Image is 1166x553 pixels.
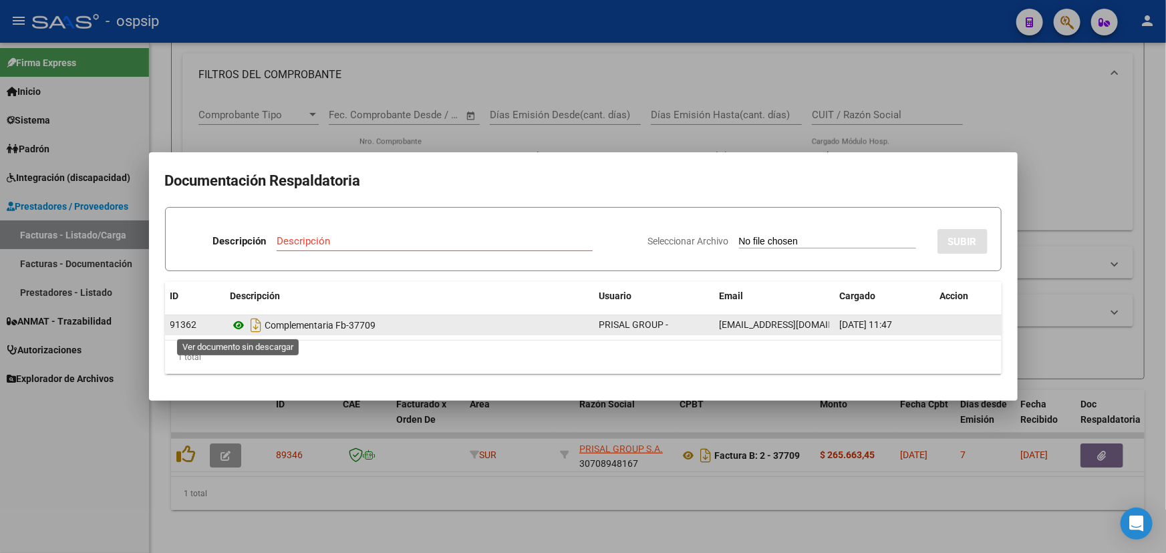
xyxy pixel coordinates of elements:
span: PRISAL GROUP - [599,319,669,330]
span: [EMAIL_ADDRESS][DOMAIN_NAME] [720,319,868,330]
datatable-header-cell: Accion [935,282,1002,311]
h2: Documentación Respaldatoria [165,168,1002,194]
span: Email [720,291,744,301]
span: ID [170,291,179,301]
span: [DATE] 11:47 [840,319,893,330]
div: Complementaria Fb-37709 [231,315,589,336]
span: 91362 [170,319,197,330]
span: SUBIR [948,236,977,248]
span: Accion [940,291,969,301]
button: SUBIR [937,229,988,254]
datatable-header-cell: Descripción [225,282,594,311]
datatable-header-cell: Cargado [835,282,935,311]
div: Open Intercom Messenger [1121,508,1153,540]
span: Seleccionar Archivo [648,236,729,246]
datatable-header-cell: ID [165,282,225,311]
div: 1 total [165,341,1002,374]
datatable-header-cell: Usuario [594,282,714,311]
p: Descripción [212,234,266,249]
span: Usuario [599,291,632,301]
i: Descargar documento [248,315,265,336]
span: Descripción [231,291,281,301]
datatable-header-cell: Email [714,282,835,311]
span: Cargado [840,291,876,301]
